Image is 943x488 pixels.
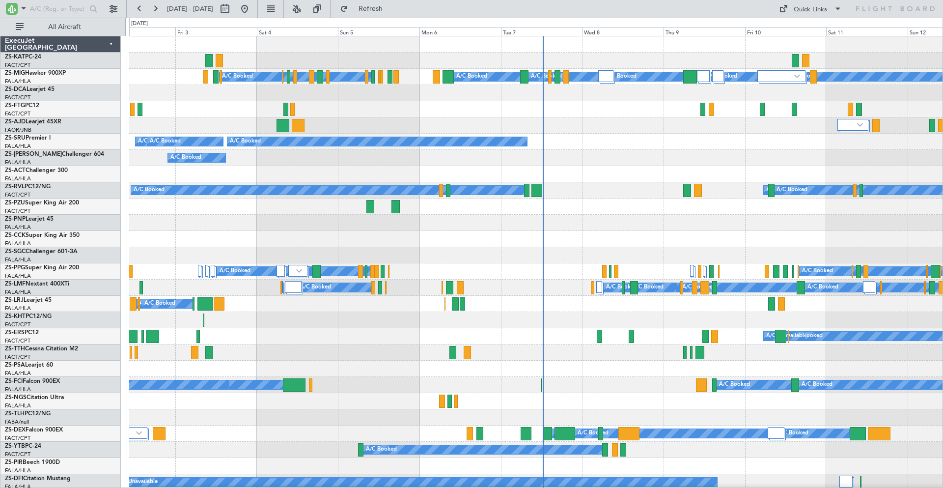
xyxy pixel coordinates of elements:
a: FACT/CPT [5,110,30,117]
span: ZS-YTB [5,443,25,449]
a: ZS-TLHPC12/NG [5,411,51,417]
div: A/C Booked [230,134,261,149]
a: FALA/HLA [5,386,31,393]
input: A/C (Reg. or Type) [30,1,86,16]
div: A/C Booked [220,264,250,279]
span: ZS-KAT [5,54,25,60]
a: FALA/HLA [5,159,31,166]
a: FALA/HLA [5,288,31,296]
div: A/C Booked [719,377,750,392]
a: ZS-KATPC-24 [5,54,41,60]
a: ZS-ERSPC12 [5,330,39,336]
div: [DATE] [131,20,148,28]
a: FALA/HLA [5,467,31,474]
a: ZS-KHTPC12/NG [5,314,52,319]
a: FABA/null [5,418,29,426]
a: FALA/HLA [5,224,31,231]
a: FACT/CPT [5,94,30,101]
span: [DATE] - [DATE] [167,4,213,13]
a: FALA/HLA [5,272,31,280]
span: ZS-ERS [5,330,25,336]
span: ZS-PSA [5,362,25,368]
div: A/C Booked [531,69,562,84]
a: ZS-NGSCitation Ultra [5,395,64,401]
div: Tue 7 [501,27,582,36]
a: ZS-LRJLearjet 45 [5,297,52,303]
span: ZS-DEX [5,427,26,433]
a: ZS-AJDLearjet 45XR [5,119,61,125]
div: A/C Booked [366,442,397,457]
a: ZS-MIGHawker 900XP [5,70,66,76]
a: FACT/CPT [5,191,30,199]
a: FACT/CPT [5,451,30,458]
a: FACT/CPT [5,207,30,215]
span: ZS-FTG [5,103,25,109]
button: All Aircraft [11,19,107,35]
a: ZS-PPGSuper King Air 200 [5,265,79,271]
div: Sun 5 [338,27,419,36]
a: FACT/CPT [5,434,30,442]
a: FALA/HLA [5,305,31,312]
div: Quick Links [794,5,827,15]
a: ZS-DFICitation Mustang [5,476,71,482]
a: ZS-TTHCessna Citation M2 [5,346,78,352]
div: A/C Booked [150,134,181,149]
a: FALA/HLA [5,143,31,150]
div: A/C Booked [633,280,664,295]
button: Quick Links [774,1,847,17]
a: ZS-FTGPC12 [5,103,39,109]
div: Sat 4 [257,27,338,36]
span: ZS-PNP [5,216,26,222]
span: ZS-PIR [5,459,23,465]
button: Refresh [335,1,394,17]
a: FALA/HLA [5,240,31,247]
div: A/C Booked [138,134,169,149]
div: A/C Booked [792,329,823,344]
span: ZS-KHT [5,314,26,319]
span: Refresh [350,5,391,12]
div: A/C Booked [682,280,713,295]
span: ZS-NGS [5,395,27,401]
a: ZS-CCKSuper King Air 350 [5,232,80,238]
div: A/C Booked [802,264,833,279]
a: FALA/HLA [5,175,31,182]
a: FACT/CPT [5,321,30,328]
div: Thu 9 [664,27,745,36]
a: FALA/HLA [5,402,31,409]
span: ZS-FCI [5,378,23,384]
span: ZS-PPG [5,265,25,271]
div: A/C Booked [170,150,201,165]
span: ZS-TLH [5,411,25,417]
div: Wed 8 [582,27,664,36]
a: ZS-ACTChallenger 300 [5,168,68,173]
a: ZS-RVLPC12/NG [5,184,51,190]
a: ZS-FCIFalcon 900EX [5,378,60,384]
span: ZS-CCK [5,232,26,238]
a: FALA/HLA [5,78,31,85]
div: A/C Booked [144,296,175,311]
span: ZS-MIG [5,70,25,76]
div: A/C Unavailable [766,183,807,198]
span: ZS-DCA [5,86,27,92]
div: A/C Booked [606,69,637,84]
a: ZS-PNPLearjet 45 [5,216,54,222]
img: arrow-gray.svg [857,123,863,127]
img: arrow-gray.svg [136,431,142,435]
div: A/C Booked [606,280,637,295]
a: FALA/HLA [5,370,31,377]
span: ZS-TTH [5,346,25,352]
span: ZS-[PERSON_NAME] [5,151,62,157]
div: A/C Booked [134,183,165,198]
div: A/C Booked [578,426,609,441]
a: FACT/CPT [5,61,30,69]
div: A/C Booked [456,69,487,84]
span: ZS-AJD [5,119,26,125]
div: A/C Booked [807,280,838,295]
a: FACT/CPT [5,337,30,344]
span: ZS-ACT [5,168,26,173]
span: ZS-RVL [5,184,25,190]
a: ZS-DCALearjet 45 [5,86,55,92]
span: All Aircraft [26,24,104,30]
span: ZS-SRU [5,135,26,141]
a: ZS-PZUSuper King Air 200 [5,200,79,206]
